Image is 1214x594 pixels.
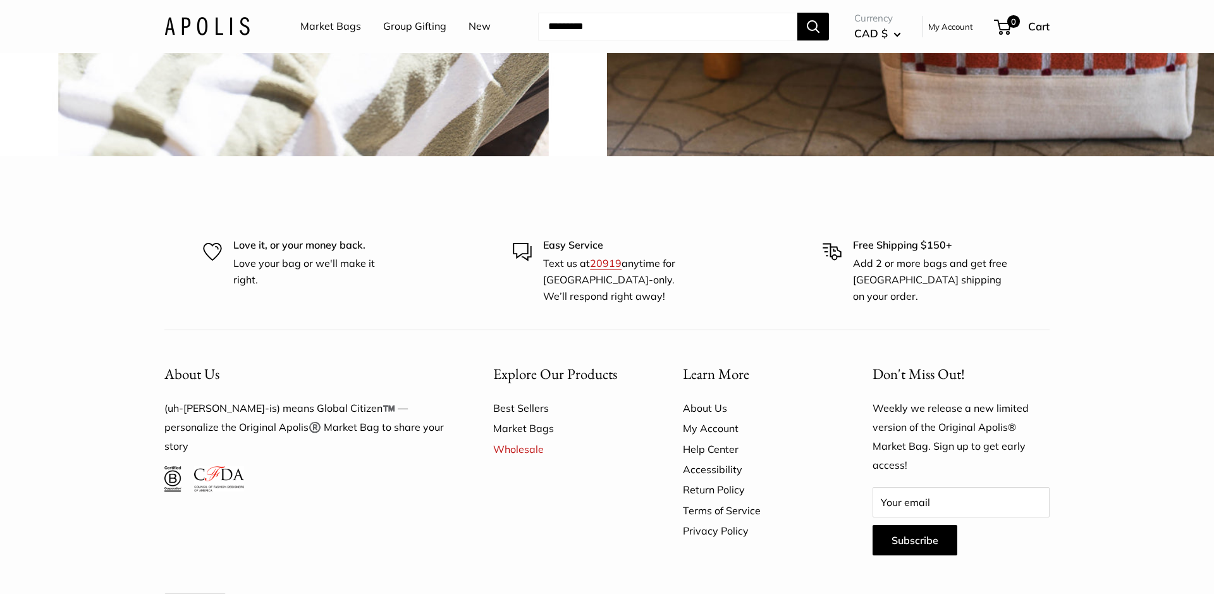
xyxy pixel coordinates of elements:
[469,17,491,36] a: New
[683,521,828,541] a: Privacy Policy
[683,418,828,438] a: My Account
[683,500,828,521] a: Terms of Service
[164,362,449,387] button: About Us
[164,466,181,492] img: Certified B Corporation
[590,257,622,269] a: 20919
[493,398,639,418] a: Best Sellers
[854,23,901,44] button: CAD $
[683,459,828,480] a: Accessibility
[164,364,219,383] span: About Us
[543,256,701,304] p: Text us at anytime for [GEOGRAPHIC_DATA]-only. We’ll respond right away!
[873,362,1050,387] p: Don't Miss Out!
[1028,20,1050,33] span: Cart
[233,237,391,254] p: Love it, or your money back.
[928,19,973,34] a: My Account
[493,439,639,459] a: Wholesale
[194,466,244,492] img: Council of Fashion Designers of America Member
[853,256,1011,304] p: Add 2 or more bags and get free [GEOGRAPHIC_DATA] shipping on your order.
[854,9,901,27] span: Currency
[164,399,449,456] p: (uh-[PERSON_NAME]-is) means Global Citizen™️ — personalize the Original Apolis®️ Market Bag to sh...
[683,480,828,500] a: Return Policy
[300,17,361,36] a: Market Bags
[164,17,250,35] img: Apolis
[853,237,1011,254] p: Free Shipping $150+
[873,399,1050,475] p: Weekly we release a new limited version of the Original Apolis® Market Bag. Sign up to get early ...
[797,13,829,40] button: Search
[873,525,957,555] button: Subscribe
[683,362,828,387] button: Learn More
[683,398,828,418] a: About Us
[854,27,888,40] span: CAD $
[493,364,617,383] span: Explore Our Products
[683,364,749,383] span: Learn More
[683,439,828,459] a: Help Center
[1007,15,1020,28] span: 0
[383,17,446,36] a: Group Gifting
[543,237,701,254] p: Easy Service
[493,362,639,387] button: Explore Our Products
[233,256,391,288] p: Love your bag or we'll make it right.
[995,16,1050,37] a: 0 Cart
[538,13,797,40] input: Search...
[493,418,639,438] a: Market Bags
